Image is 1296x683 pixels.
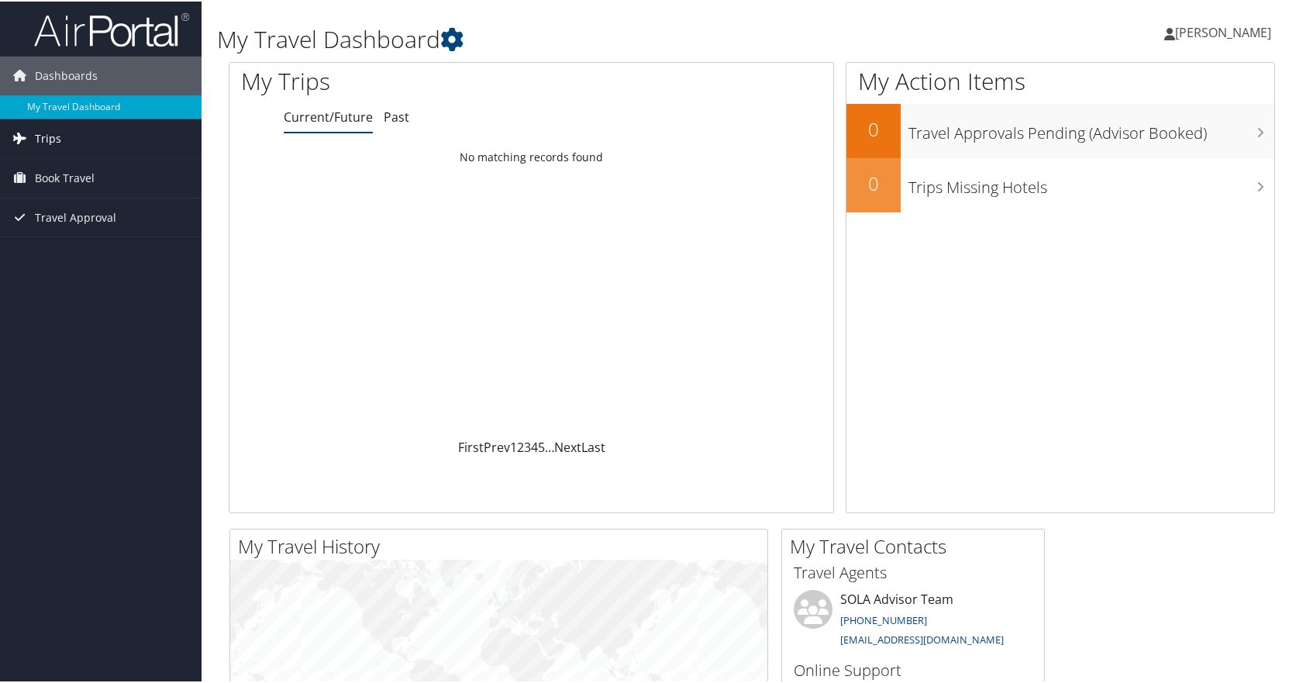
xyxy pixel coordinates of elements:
[531,437,538,454] a: 4
[908,113,1274,143] h3: Travel Approvals Pending (Advisor Booked)
[846,115,901,141] h2: 0
[790,532,1044,558] h2: My Travel Contacts
[34,10,189,47] img: airportal-logo.png
[284,107,373,124] a: Current/Future
[217,22,930,54] h1: My Travel Dashboard
[846,64,1274,96] h1: My Action Items
[517,437,524,454] a: 2
[840,631,1004,645] a: [EMAIL_ADDRESS][DOMAIN_NAME]
[384,107,409,124] a: Past
[846,102,1274,157] a: 0Travel Approvals Pending (Advisor Booked)
[846,169,901,195] h2: 0
[1164,8,1287,54] a: [PERSON_NAME]
[545,437,554,454] span: …
[908,167,1274,197] h3: Trips Missing Hotels
[794,561,1032,582] h3: Travel Agents
[840,612,927,626] a: [PHONE_NUMBER]
[35,55,98,94] span: Dashboards
[554,437,581,454] a: Next
[241,64,570,96] h1: My Trips
[35,157,95,196] span: Book Travel
[786,588,1040,652] li: SOLA Advisor Team
[238,532,767,558] h2: My Travel History
[35,118,61,157] span: Trips
[35,197,116,236] span: Travel Approval
[1175,22,1271,40] span: [PERSON_NAME]
[794,658,1032,680] h3: Online Support
[484,437,510,454] a: Prev
[524,437,531,454] a: 3
[458,437,484,454] a: First
[510,437,517,454] a: 1
[538,437,545,454] a: 5
[229,142,833,170] td: No matching records found
[846,157,1274,211] a: 0Trips Missing Hotels
[581,437,605,454] a: Last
